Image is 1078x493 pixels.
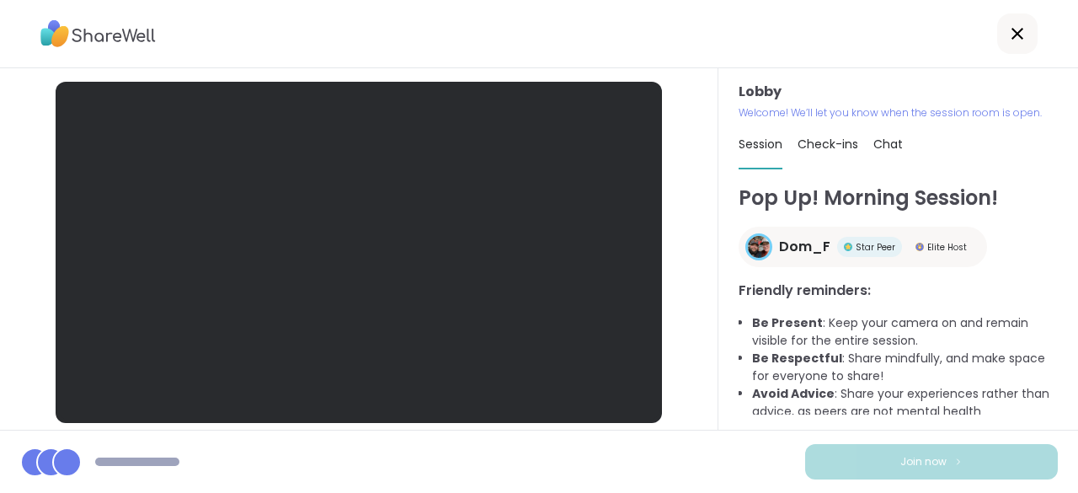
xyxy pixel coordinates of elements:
[900,454,947,469] span: Join now
[779,237,830,257] span: Dom_F
[752,350,842,367] b: Be Respectful
[844,243,852,251] img: Star Peer
[752,314,1058,350] li: : Keep your camera on and remain visible for the entire session.
[752,385,1058,438] li: : Share your experiences rather than advice, as peers are not mental health professionals.
[752,314,823,331] b: Be Present
[748,236,770,258] img: Dom_F
[927,241,967,254] span: Elite Host
[739,82,1058,102] h3: Lobby
[798,136,858,153] span: Check-ins
[40,14,156,53] img: ShareWell Logo
[953,457,963,466] img: ShareWell Logomark
[752,385,835,402] b: Avoid Advice
[752,350,1058,385] li: : Share mindfully, and make space for everyone to share!
[739,227,987,267] a: Dom_FDom_FStar PeerStar PeerElite HostElite Host
[873,136,903,153] span: Chat
[739,105,1058,121] p: Welcome! We’ll let you know when the session room is open.
[805,444,1058,480] button: Join now
[739,183,1058,213] h1: Pop Up! Morning Session!
[739,136,782,153] span: Session
[856,241,895,254] span: Star Peer
[739,281,1058,301] h3: Friendly reminders:
[915,243,924,251] img: Elite Host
